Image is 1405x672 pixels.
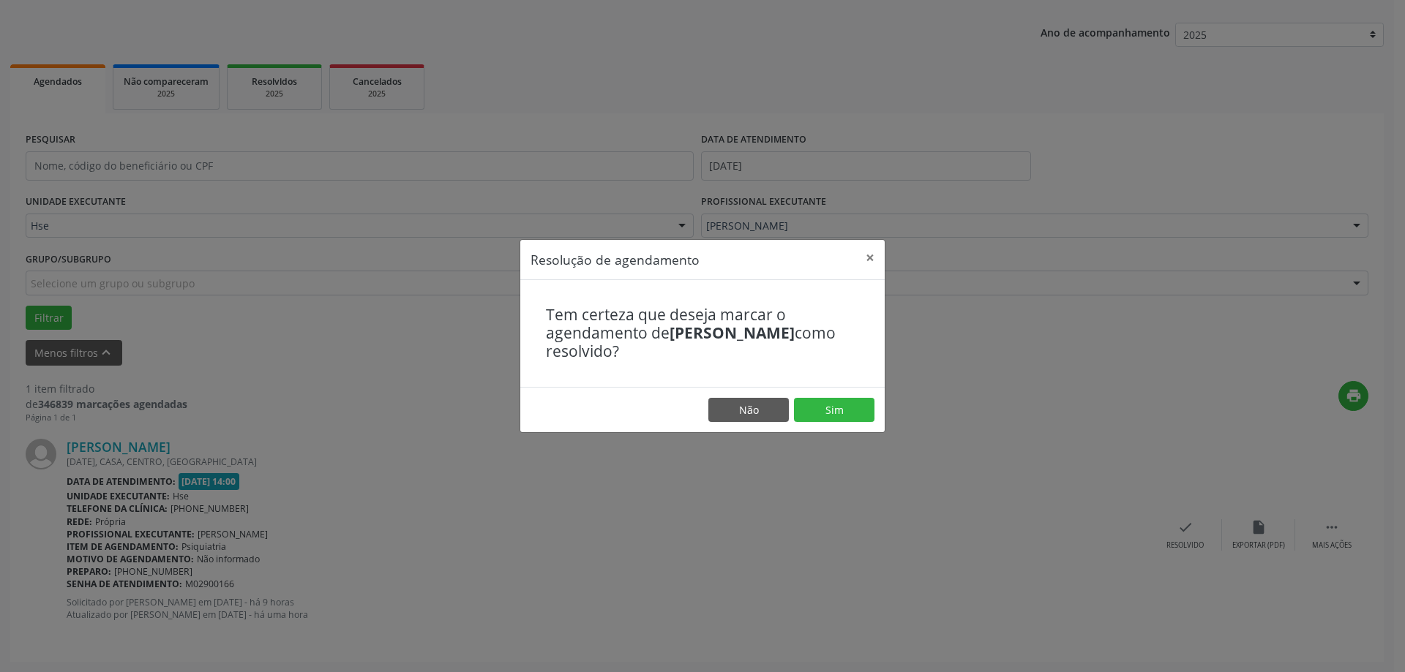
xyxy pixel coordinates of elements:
[670,322,795,343] b: [PERSON_NAME]
[855,240,885,276] button: Close
[794,398,874,423] button: Sim
[531,250,700,269] h5: Resolução de agendamento
[546,306,859,361] h4: Tem certeza que deseja marcar o agendamento de como resolvido?
[708,398,789,423] button: Não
